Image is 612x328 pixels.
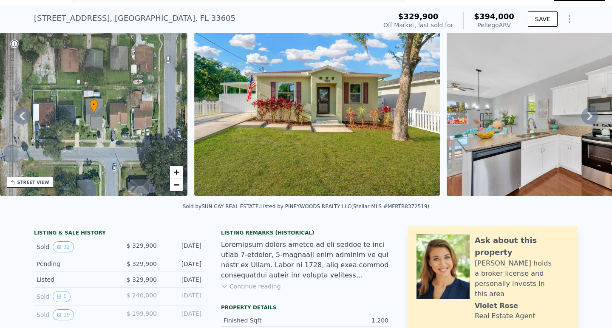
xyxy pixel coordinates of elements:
div: Violet Rose [475,301,518,311]
span: $394,000 [474,12,514,21]
button: View historical data [53,241,74,252]
span: $ 329,900 [127,260,157,267]
div: [DATE] [164,309,201,320]
div: Sold [37,291,112,302]
div: Finished Sqft [224,316,306,325]
div: Off Market, last sold for [383,21,453,29]
span: • [90,101,98,108]
div: Property details [221,304,391,311]
div: Listing Remarks (Historical) [221,229,391,236]
div: Listed by PINEYWOODS REALTY LLC (Stellar MLS #MFRTB8372519) [260,204,429,209]
span: $ 199,900 [127,310,157,317]
img: Sale: 148213276 Parcel: 49500582 [194,33,439,196]
div: Real Estate Agent [475,311,535,321]
span: $ 329,900 [127,276,157,283]
div: Sold by SUN CAY REAL ESTATE . [183,204,261,209]
div: STREET VIEW [17,179,49,186]
div: 1,200 [306,316,388,325]
div: LISTING & SALE HISTORY [34,229,204,238]
span: $329,900 [398,12,439,21]
button: SAVE [528,11,558,27]
span: $ 240,000 [127,292,157,299]
button: View historical data [53,291,71,302]
div: [DATE] [164,291,201,302]
a: Zoom out [170,178,183,191]
div: Pending [37,260,112,268]
span: $ 329,900 [127,242,157,249]
div: [DATE] [164,260,201,268]
div: [DATE] [164,241,201,252]
a: Zoom in [170,166,183,178]
div: • [90,99,98,114]
button: View historical data [53,309,74,320]
div: Ask about this property [475,235,569,258]
div: Loremipsum dolors ametco ad eli seddoe te inci utlab 7-etdolor, 5-magnaali enim adminim ve qui no... [221,240,391,280]
div: [PERSON_NAME] holds a broker license and personally invests in this area [475,258,569,299]
button: Continue reading [221,282,281,291]
span: − [174,179,179,190]
span: + [174,167,179,177]
button: Show Options [561,11,578,28]
div: Listed [37,275,112,284]
div: Sold [37,309,112,320]
div: Sold [37,241,112,252]
div: [DATE] [164,275,201,284]
div: Pellego ARV [474,21,514,29]
div: [STREET_ADDRESS] , [GEOGRAPHIC_DATA] , FL 33605 [34,12,235,24]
